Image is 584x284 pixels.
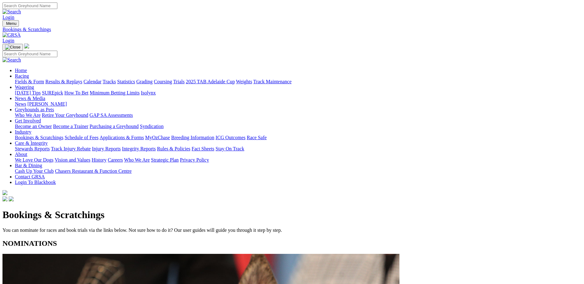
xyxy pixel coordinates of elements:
[15,140,48,146] a: Care & Integrity
[124,157,150,163] a: Who We Are
[2,38,14,43] a: Login
[15,124,582,129] div: Get Involved
[65,135,98,140] a: Schedule of Fees
[2,32,21,38] img: GRSA
[2,57,21,63] img: Search
[180,157,209,163] a: Privacy Policy
[103,79,116,84] a: Tracks
[15,112,41,118] a: Who We Are
[171,135,214,140] a: Breeding Information
[15,107,54,112] a: Greyhounds as Pets
[2,44,23,51] button: Toggle navigation
[15,157,53,163] a: We Love Our Dogs
[2,239,582,248] h2: NOMINATIONS
[108,157,123,163] a: Careers
[154,79,172,84] a: Coursing
[90,112,133,118] a: GAP SA Assessments
[90,124,139,129] a: Purchasing a Greyhound
[186,79,235,84] a: 2025 TAB Adelaide Cup
[53,124,88,129] a: Become a Trainer
[9,196,14,201] img: twitter.svg
[91,157,106,163] a: History
[247,135,266,140] a: Race Safe
[2,51,57,57] input: Search
[253,79,292,84] a: Track Maintenance
[15,146,50,151] a: Stewards Reports
[15,73,29,79] a: Racing
[90,90,140,95] a: Minimum Betting Limits
[141,90,156,95] a: Isolynx
[24,44,29,48] img: logo-grsa-white.png
[15,168,54,174] a: Cash Up Your Club
[2,196,7,201] img: facebook.svg
[117,79,135,84] a: Statistics
[15,118,41,123] a: Get Involved
[42,112,88,118] a: Retire Your Greyhound
[15,90,41,95] a: [DATE] Tips
[92,146,121,151] a: Injury Reports
[145,135,170,140] a: MyOzChase
[216,146,244,151] a: Stay On Track
[15,96,45,101] a: News & Media
[15,79,44,84] a: Fields & Form
[173,79,185,84] a: Trials
[83,79,101,84] a: Calendar
[65,90,89,95] a: How To Bet
[15,163,42,168] a: Bar & Dining
[51,146,91,151] a: Track Injury Rebate
[2,190,7,195] img: logo-grsa-white.png
[2,209,582,221] h1: Bookings & Scratchings
[15,146,582,152] div: Care & Integrity
[192,146,214,151] a: Fact Sheets
[122,146,156,151] a: Integrity Reports
[15,79,582,85] div: Racing
[15,101,26,107] a: News
[136,79,153,84] a: Grading
[140,124,163,129] a: Syndication
[2,15,14,20] a: Login
[2,2,57,9] input: Search
[55,168,132,174] a: Chasers Restaurant & Function Centre
[15,135,582,140] div: Industry
[216,135,245,140] a: ICG Outcomes
[100,135,144,140] a: Applications & Forms
[15,157,582,163] div: About
[45,79,82,84] a: Results & Replays
[15,90,582,96] div: Wagering
[5,45,20,50] img: Close
[2,227,582,233] p: You can nominate for races and book trials via the links below. Not sure how to do it? Our user g...
[55,157,90,163] a: Vision and Values
[15,174,45,179] a: Contact GRSA
[15,85,34,90] a: Wagering
[15,180,56,185] a: Login To Blackbook
[157,146,190,151] a: Rules & Policies
[15,152,27,157] a: About
[2,20,19,27] button: Toggle navigation
[15,168,582,174] div: Bar & Dining
[15,135,63,140] a: Bookings & Scratchings
[27,101,67,107] a: [PERSON_NAME]
[15,124,52,129] a: Become an Owner
[15,112,582,118] div: Greyhounds as Pets
[15,101,582,107] div: News & Media
[42,90,63,95] a: SUREpick
[2,27,582,32] a: Bookings & Scratchings
[236,79,252,84] a: Weights
[15,129,31,135] a: Industry
[15,68,27,73] a: Home
[6,21,16,26] span: Menu
[2,9,21,15] img: Search
[151,157,179,163] a: Strategic Plan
